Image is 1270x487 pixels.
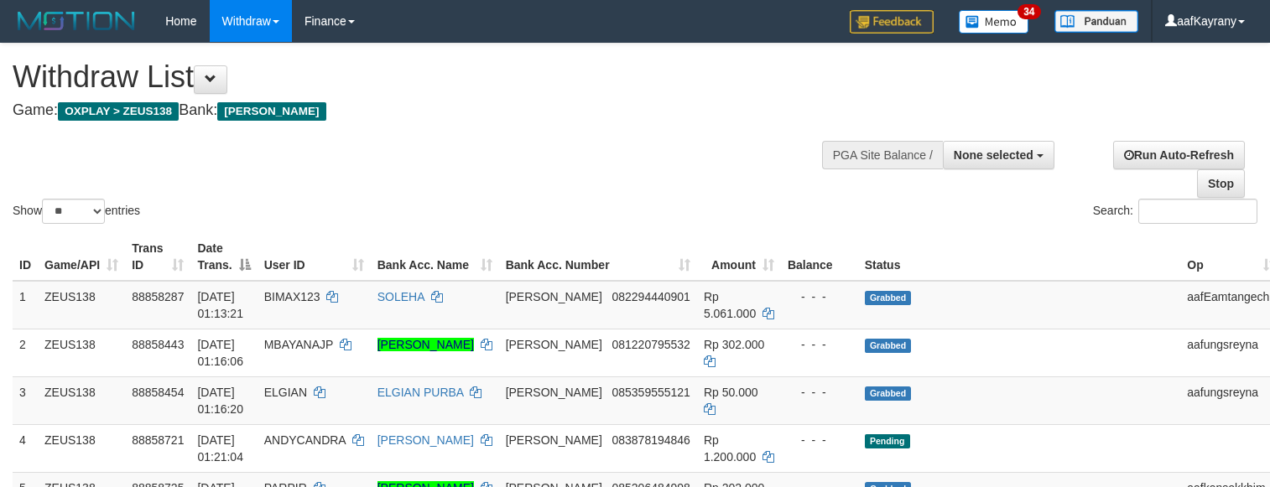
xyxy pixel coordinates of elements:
[13,233,38,281] th: ID
[13,376,38,424] td: 3
[132,290,184,303] span: 88858287
[506,386,602,399] span: [PERSON_NAME]
[822,141,943,169] div: PGA Site Balance /
[217,102,325,121] span: [PERSON_NAME]
[506,433,602,447] span: [PERSON_NAME]
[197,386,243,416] span: [DATE] 01:16:20
[1113,141,1245,169] a: Run Auto-Refresh
[377,338,474,351] a: [PERSON_NAME]
[788,432,851,448] div: - - -
[506,290,602,303] span: [PERSON_NAME]
[125,233,190,281] th: Trans ID: activate to sort column ascending
[612,338,690,351] span: Copy 081220795532 to clipboard
[13,199,140,224] label: Show entries
[13,329,38,376] td: 2
[788,336,851,353] div: - - -
[264,386,307,399] span: ELGIAN
[190,233,257,281] th: Date Trans.: activate to sort column descending
[704,433,756,464] span: Rp 1.200.000
[612,386,690,399] span: Copy 085359555121 to clipboard
[954,148,1033,162] span: None selected
[865,386,912,401] span: Grabbed
[258,233,371,281] th: User ID: activate to sort column ascending
[377,386,464,399] a: ELGIAN PURBA
[38,233,125,281] th: Game/API: activate to sort column ascending
[264,433,346,447] span: ANDYCANDRA
[1054,10,1138,33] img: panduan.png
[781,233,858,281] th: Balance
[1138,199,1257,224] input: Search:
[13,102,830,119] h4: Game: Bank:
[197,433,243,464] span: [DATE] 01:21:04
[1093,199,1257,224] label: Search:
[865,291,912,305] span: Grabbed
[959,10,1029,34] img: Button%20Memo.svg
[371,233,499,281] th: Bank Acc. Name: activate to sort column ascending
[499,233,697,281] th: Bank Acc. Number: activate to sort column ascending
[704,290,756,320] span: Rp 5.061.000
[264,338,333,351] span: MBAYANAJP
[38,424,125,472] td: ZEUS138
[13,281,38,329] td: 1
[58,102,179,121] span: OXPLAY > ZEUS138
[858,233,1181,281] th: Status
[788,288,851,305] div: - - -
[132,338,184,351] span: 88858443
[865,339,912,353] span: Grabbed
[13,60,830,94] h1: Withdraw List
[38,329,125,376] td: ZEUS138
[197,290,243,320] span: [DATE] 01:13:21
[612,433,690,447] span: Copy 083878194846 to clipboard
[377,433,474,447] a: [PERSON_NAME]
[788,384,851,401] div: - - -
[38,281,125,329] td: ZEUS138
[704,386,758,399] span: Rp 50.000
[612,290,690,303] span: Copy 082294440901 to clipboard
[13,8,140,34] img: MOTION_logo.png
[697,233,781,281] th: Amount: activate to sort column ascending
[704,338,764,351] span: Rp 302.000
[13,424,38,472] td: 4
[132,433,184,447] span: 88858721
[1197,169,1245,198] a: Stop
[377,290,424,303] a: SOLEHA
[506,338,602,351] span: [PERSON_NAME]
[132,386,184,399] span: 88858454
[850,10,934,34] img: Feedback.jpg
[42,199,105,224] select: Showentries
[264,290,320,303] span: BIMAX123
[38,376,125,424] td: ZEUS138
[865,434,910,448] span: Pending
[197,338,243,368] span: [DATE] 01:16:06
[1018,4,1040,19] span: 34
[943,141,1054,169] button: None selected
